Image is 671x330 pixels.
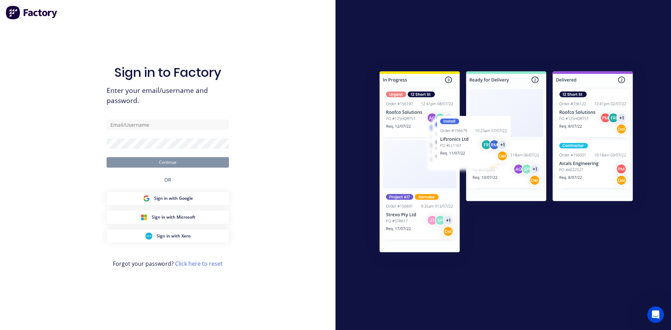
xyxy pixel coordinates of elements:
img: Microsoft Sign in [140,214,147,221]
button: Continue [107,157,229,168]
span: Sign in with Google [154,195,193,201]
input: Email/Username [107,119,229,130]
img: Factory [6,6,58,20]
iframe: Intercom live chat [647,306,664,323]
button: Google Sign inSign in with Google [107,192,229,205]
span: Sign in with Xero [157,233,190,239]
span: Sign in with Microsoft [152,214,195,220]
img: Sign in [364,57,648,269]
h1: Sign in to Factory [114,65,221,80]
img: Xero Sign in [145,233,152,240]
img: Google Sign in [143,195,150,202]
a: Click here to reset [175,260,223,267]
span: Enter your email/username and password. [107,86,229,106]
span: Forgot your password? [113,259,223,268]
button: Xero Sign inSign in with Xero [107,229,229,243]
div: OR [164,168,171,192]
button: Microsoft Sign inSign in with Microsoft [107,211,229,224]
